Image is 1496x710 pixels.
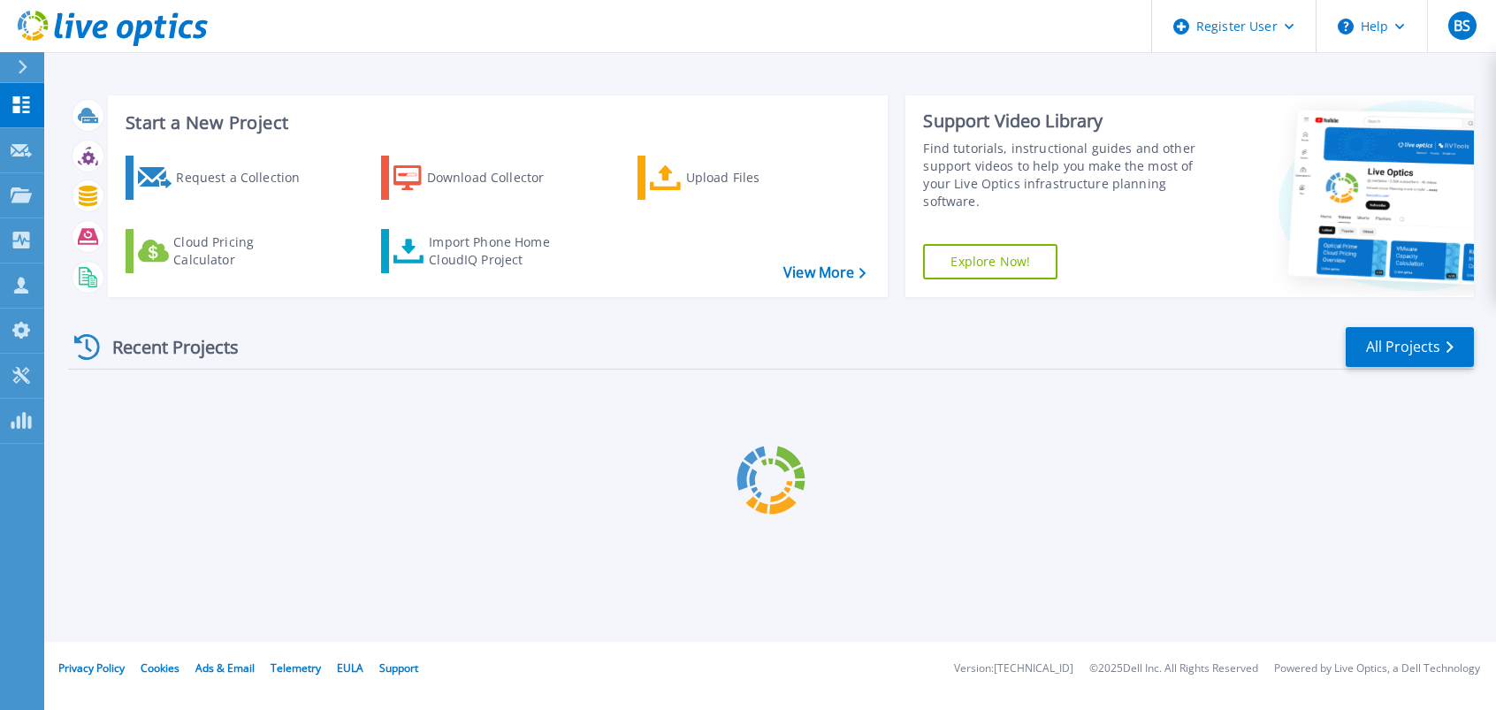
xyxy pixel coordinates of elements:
a: Cookies [141,660,179,676]
a: Download Collector [381,156,578,200]
a: Explore Now! [923,244,1057,279]
div: Upload Files [686,160,828,195]
a: Cloud Pricing Calculator [126,229,323,273]
li: Version: [TECHNICAL_ID] [954,663,1073,675]
a: All Projects [1346,327,1474,367]
a: Privacy Policy [58,660,125,676]
div: Download Collector [427,160,569,195]
span: BS [1454,19,1470,33]
div: Cloud Pricing Calculator [173,233,315,269]
h3: Start a New Project [126,113,866,133]
li: © 2025 Dell Inc. All Rights Reserved [1089,663,1258,675]
div: Import Phone Home CloudIQ Project [429,233,567,269]
div: Support Video Library [923,110,1210,133]
a: Ads & Email [195,660,255,676]
a: Support [379,660,418,676]
a: View More [783,264,866,281]
div: Recent Projects [68,325,263,369]
li: Powered by Live Optics, a Dell Technology [1274,663,1480,675]
div: Request a Collection [176,160,317,195]
div: Find tutorials, instructional guides and other support videos to help you make the most of your L... [923,140,1210,210]
a: Telemetry [271,660,321,676]
a: Request a Collection [126,156,323,200]
a: Upload Files [637,156,835,200]
a: EULA [337,660,363,676]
